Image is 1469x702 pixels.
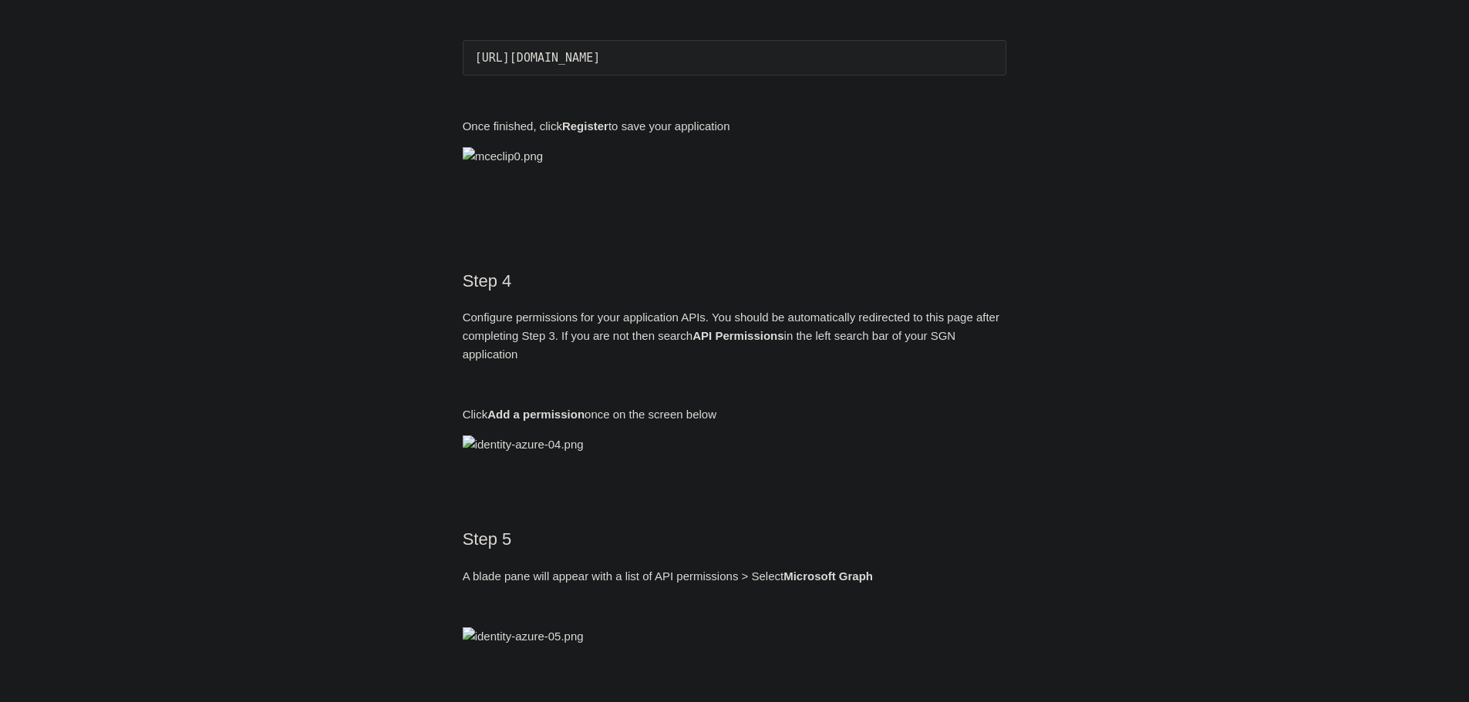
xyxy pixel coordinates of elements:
[692,329,783,342] strong: API Permissions
[783,569,873,583] strong: Microsoft Graph
[463,405,1007,424] p: Click once on the screen below
[463,117,1007,136] p: Once finished, click to save your application
[463,627,584,646] img: identity-azure-05.png
[562,119,608,133] strong: Register
[463,435,584,454] img: identity-azure-04.png
[487,408,585,421] strong: Add a permission
[463,567,1007,586] p: A blade pane will appear with a list of API permissions > Select
[463,147,543,166] img: mceclip0.png
[463,308,1007,364] p: Configure permissions for your application APIs. You should be automatically redirected to this p...
[463,40,1007,76] pre: [URL][DOMAIN_NAME]
[463,267,1007,294] h2: Step 4
[463,526,1007,553] h2: Step 5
